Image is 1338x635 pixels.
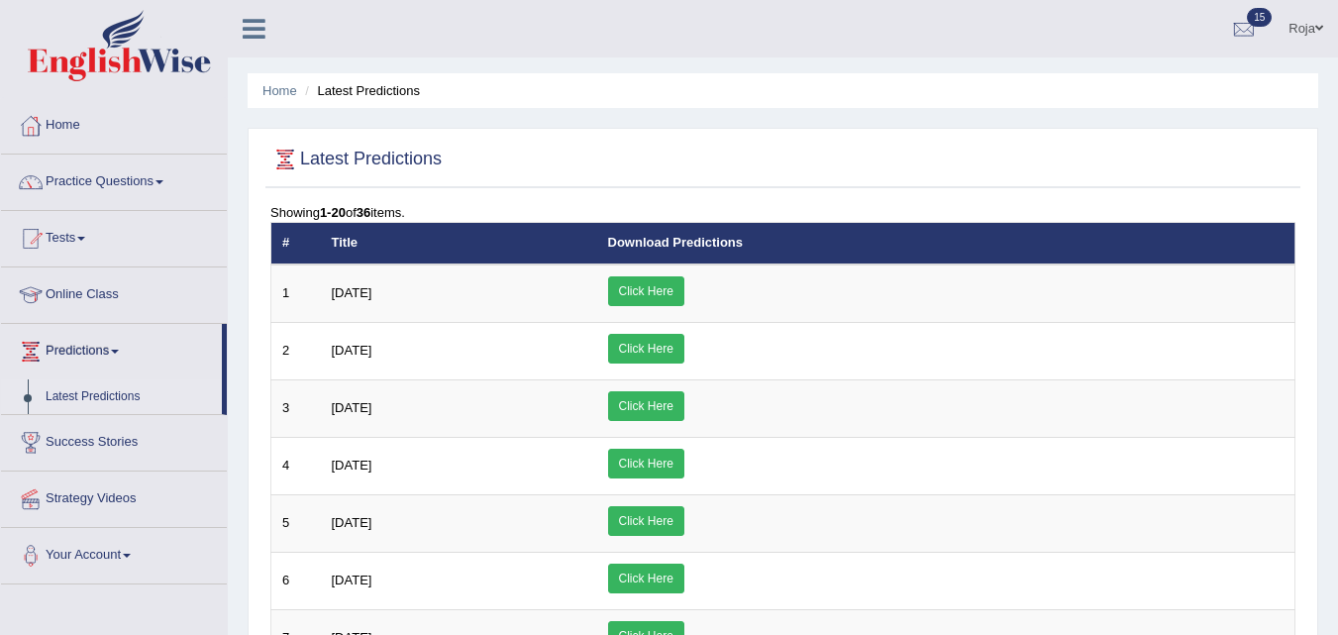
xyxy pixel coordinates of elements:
a: Practice Questions [1,155,227,204]
a: Strategy Videos [1,472,227,521]
span: [DATE] [332,285,372,300]
a: Click Here [608,391,684,421]
span: 15 [1247,8,1272,27]
th: # [271,223,321,265]
a: Home [262,83,297,98]
span: [DATE] [332,400,372,415]
b: 1-20 [320,205,346,220]
td: 2 [271,322,321,379]
div: Showing of items. [270,203,1295,222]
td: 1 [271,265,321,323]
a: Latest Predictions [37,379,222,415]
a: Click Here [608,506,684,536]
a: Click Here [608,449,684,478]
a: Online Class [1,267,227,317]
th: Download Predictions [597,223,1295,265]
span: [DATE] [332,573,372,587]
a: Click Here [608,276,684,306]
td: 5 [271,494,321,552]
a: Home [1,98,227,148]
a: Predictions [1,324,222,373]
td: 6 [271,552,321,609]
span: [DATE] [332,515,372,530]
td: 3 [271,379,321,437]
b: 36 [357,205,370,220]
span: [DATE] [332,343,372,358]
a: Tests [1,211,227,261]
h2: Latest Predictions [270,145,442,174]
a: Click Here [608,564,684,593]
li: Latest Predictions [300,81,420,100]
td: 4 [271,437,321,494]
a: Success Stories [1,415,227,465]
a: Your Account [1,528,227,578]
th: Title [321,223,597,265]
span: [DATE] [332,458,372,473]
a: Click Here [608,334,684,364]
